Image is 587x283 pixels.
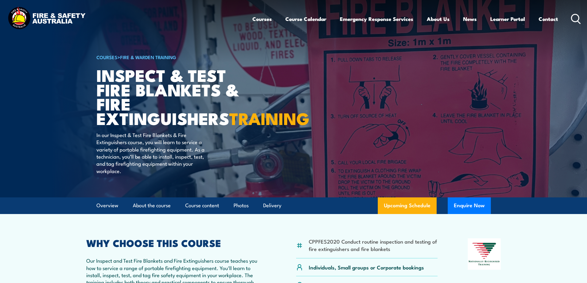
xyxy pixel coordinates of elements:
[185,197,219,214] a: Course content
[468,238,501,270] img: Nationally Recognised Training logo.
[309,264,424,271] p: Individuals, Small groups or Corporate bookings
[490,11,525,27] a: Learner Portal
[427,11,450,27] a: About Us
[96,53,249,61] h6: >
[120,54,176,60] a: Fire & Warden Training
[448,197,491,214] button: Enquire Now
[96,197,118,214] a: Overview
[539,11,558,27] a: Contact
[96,68,249,125] h1: Inspect & Test Fire Blankets & Fire Extinguishers
[86,238,266,247] h2: WHY CHOOSE THIS COURSE
[96,131,209,174] p: In our Inspect & Test Fire Blankets & Fire Extinguishers course, you will learn to service a vari...
[309,238,438,252] li: CPPFES2020 Conduct routine inspection and testing of fire extinguishers and fire blankets
[234,197,249,214] a: Photos
[252,11,272,27] a: Courses
[463,11,477,27] a: News
[340,11,413,27] a: Emergency Response Services
[229,105,309,131] strong: TRAINING
[263,197,281,214] a: Delivery
[96,54,117,60] a: COURSES
[285,11,326,27] a: Course Calendar
[378,197,437,214] a: Upcoming Schedule
[133,197,171,214] a: About the course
